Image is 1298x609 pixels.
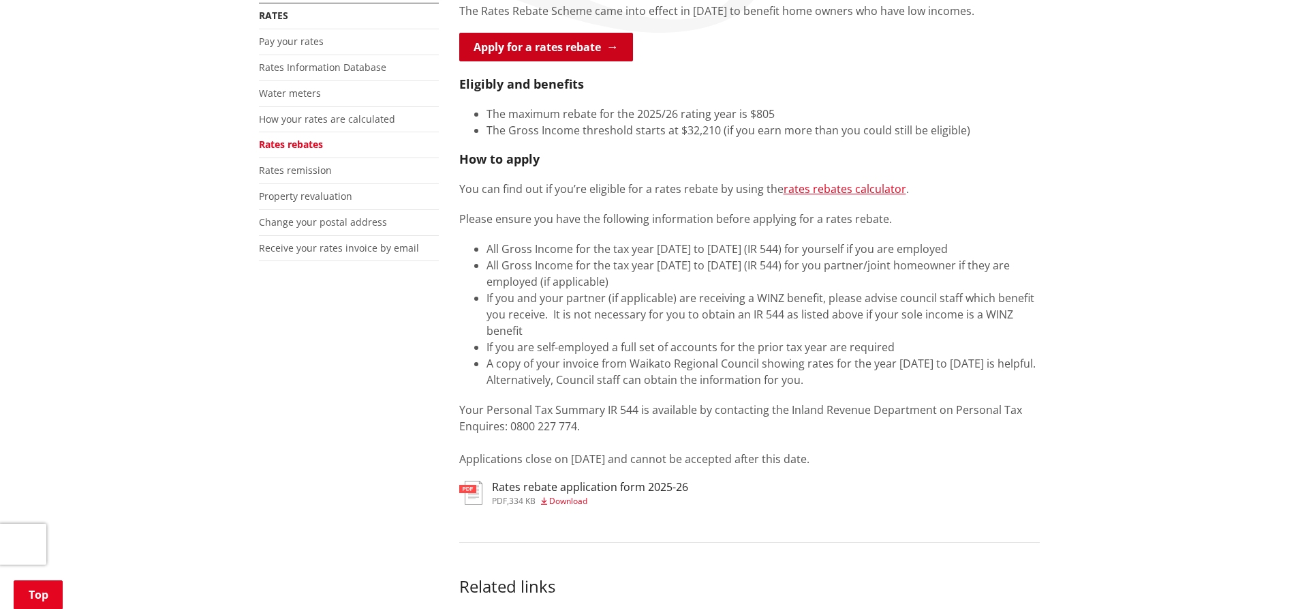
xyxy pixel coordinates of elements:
a: How your rates are calculated [259,113,395,125]
iframe: Messenger Launcher [1235,552,1284,601]
p: The Rates Rebate Scheme came into effect in [DATE] to benefit home owners who have low incomes. [459,3,1040,19]
li: A copy of your invoice from Waikato Regional Council showing rates for the year [DATE] to [DATE] ... [486,355,1040,388]
a: Rates [259,9,288,22]
img: document-pdf.svg [459,481,482,505]
li: The maximum rebate for the 2025/26 rating year is $805 [486,106,1040,122]
strong: How to apply [459,151,540,167]
li: All Gross Income for the tax year [DATE] to [DATE] (IR 544) for you partner/joint homeowner if th... [486,257,1040,290]
p: You can find out if you’re eligible for a rates rebate by using the . [459,181,1040,197]
a: Water meters [259,87,321,100]
span: pdf [492,495,507,507]
li: If you are self-employed a full set of accounts for the prior tax year are required [486,339,1040,355]
a: Pay your rates [259,35,324,48]
p: Please ensure you have the following information before applying for a rates rebate. [459,211,1040,227]
li: The Gross Income threshold starts at $32,210 (if you earn more than you could still be eligible) [486,122,1040,138]
a: Rates Information Database [259,61,386,74]
a: Rates remission [259,164,332,177]
div: , [492,497,688,505]
a: Apply for a rates rebate [459,33,633,61]
a: Rates rebates [259,138,323,151]
li: All Gross Income for the tax year [DATE] to [DATE] (IR 544) for yourself if you are employed [486,241,1040,257]
li: If you and your partner (if applicable) are receiving a WINZ benefit, please advise council staff... [486,290,1040,339]
strong: Eligibly and benefits [459,76,584,92]
a: Receive your rates invoice by email [259,241,419,254]
h3: Related links [459,577,1040,597]
p: Your Personal Tax Summary IR 544 is available by contacting the Inland Revenue Department on Pers... [459,402,1040,467]
a: rates rebates calculator [784,181,906,196]
span: 334 KB [509,495,536,507]
a: Rates rebate application form 2025-26 pdf,334 KB Download [459,481,688,505]
h3: Rates rebate application form 2025-26 [492,481,688,494]
a: Change your postal address [259,216,387,228]
a: Property revaluation [259,190,352,203]
span: Download [549,495,587,507]
a: Top [14,580,63,609]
